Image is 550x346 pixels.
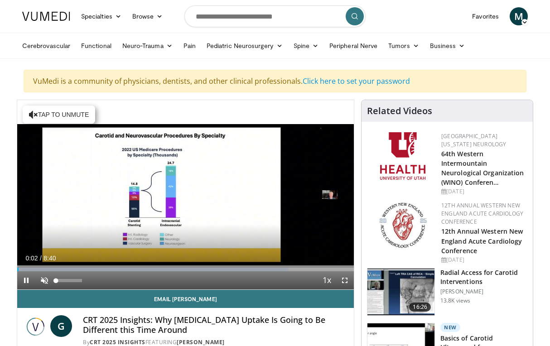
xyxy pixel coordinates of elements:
[50,315,72,337] a: G
[441,187,526,196] div: [DATE]
[367,269,434,316] img: RcxVNUapo-mhKxBX4xMDoxOjA4MTsiGN_2.150x105_q85_crop-smart_upscale.jpg
[467,7,504,25] a: Favorites
[441,227,523,255] a: 12th Annual Western New England Acute Cardiology Conference
[440,297,470,304] p: 13.8K views
[440,323,460,332] p: New
[17,37,76,55] a: Cerebrovascular
[127,7,169,25] a: Browse
[25,255,38,262] span: 0:02
[378,202,428,249] img: 0954f259-7907-4053-a817-32a96463ecc8.png.150x105_q85_autocrop_double_scale_upscale_version-0.2.png
[24,315,47,337] img: CRT 2025 Insights
[367,268,527,316] a: 16:26 Radial Access for Carotid Interventions [PERSON_NAME] 13.8K views
[383,37,425,55] a: Tumors
[177,338,225,346] a: [PERSON_NAME]
[440,268,527,286] h3: Radial Access for Carotid Interventions
[24,70,526,92] div: VuMedi is a community of physicians, dentists, and other clinical professionals.
[201,37,288,55] a: Pediatric Neurosurgery
[184,5,366,27] input: Search topics, interventions
[409,303,431,312] span: 16:26
[76,7,127,25] a: Specialties
[336,271,354,289] button: Fullscreen
[56,279,82,282] div: Volume Level
[367,106,432,116] h4: Related Videos
[17,271,35,289] button: Pause
[324,37,383,55] a: Peripheral Nerve
[440,288,527,295] p: [PERSON_NAME]
[441,256,526,264] div: [DATE]
[40,255,42,262] span: /
[178,37,201,55] a: Pain
[441,132,506,148] a: [GEOGRAPHIC_DATA][US_STATE] Neurology
[90,338,145,346] a: CRT 2025 Insights
[380,132,425,180] img: f6362829-b0a3-407d-a044-59546adfd345.png.150x105_q85_autocrop_double_scale_upscale_version-0.2.png
[23,106,95,124] button: Tap to unmute
[76,37,117,55] a: Functional
[17,290,354,308] a: Email [PERSON_NAME]
[441,149,524,187] a: 64th Western Intermountain Neurological Organization (WINO) Conferen…
[510,7,528,25] a: M
[17,268,354,271] div: Progress Bar
[17,100,354,290] video-js: Video Player
[288,37,324,55] a: Spine
[22,12,70,21] img: VuMedi Logo
[43,255,56,262] span: 8:40
[117,37,178,55] a: Neuro-Trauma
[303,76,410,86] a: Click here to set your password
[318,271,336,289] button: Playback Rate
[425,37,471,55] a: Business
[35,271,53,289] button: Unmute
[83,315,347,335] h4: CRT 2025 Insights: Why [MEDICAL_DATA] Uptake Is Going to Be Different this Time Around
[441,202,523,226] a: 12th Annual Western New England Acute Cardiology Conference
